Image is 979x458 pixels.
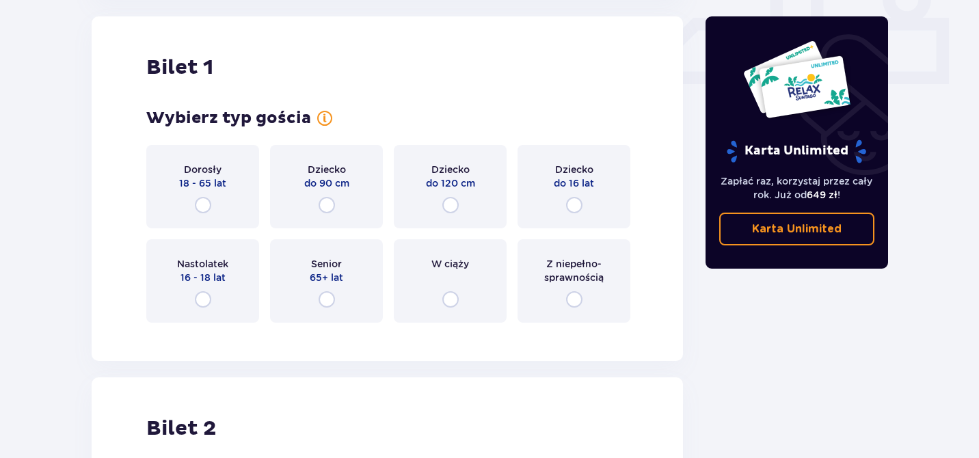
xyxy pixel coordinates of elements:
span: Dziecko [555,163,593,176]
a: Karta Unlimited [719,213,875,245]
span: 18 - 65 lat [179,176,226,190]
span: Dziecko [431,163,470,176]
span: do 16 lat [554,176,594,190]
h3: Wybierz typ gościa [146,108,311,129]
span: Senior [311,257,342,271]
p: Zapłać raz, korzystaj przez cały rok. Już od ! [719,174,875,202]
h2: Bilet 1 [146,55,213,81]
span: W ciąży [431,257,469,271]
span: do 90 cm [304,176,349,190]
span: 65+ lat [310,271,343,284]
span: Dziecko [308,163,346,176]
span: Nastolatek [177,257,228,271]
span: 649 zł [807,189,837,200]
p: Karta Unlimited [752,221,842,237]
span: Dorosły [184,163,222,176]
span: do 120 cm [426,176,475,190]
h2: Bilet 2 [146,416,216,442]
span: Z niepełno­sprawnością [530,257,618,284]
img: Dwie karty całoroczne do Suntago z napisem 'UNLIMITED RELAX', na białym tle z tropikalnymi liśćmi... [742,40,851,119]
span: 16 - 18 lat [180,271,226,284]
p: Karta Unlimited [725,139,868,163]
